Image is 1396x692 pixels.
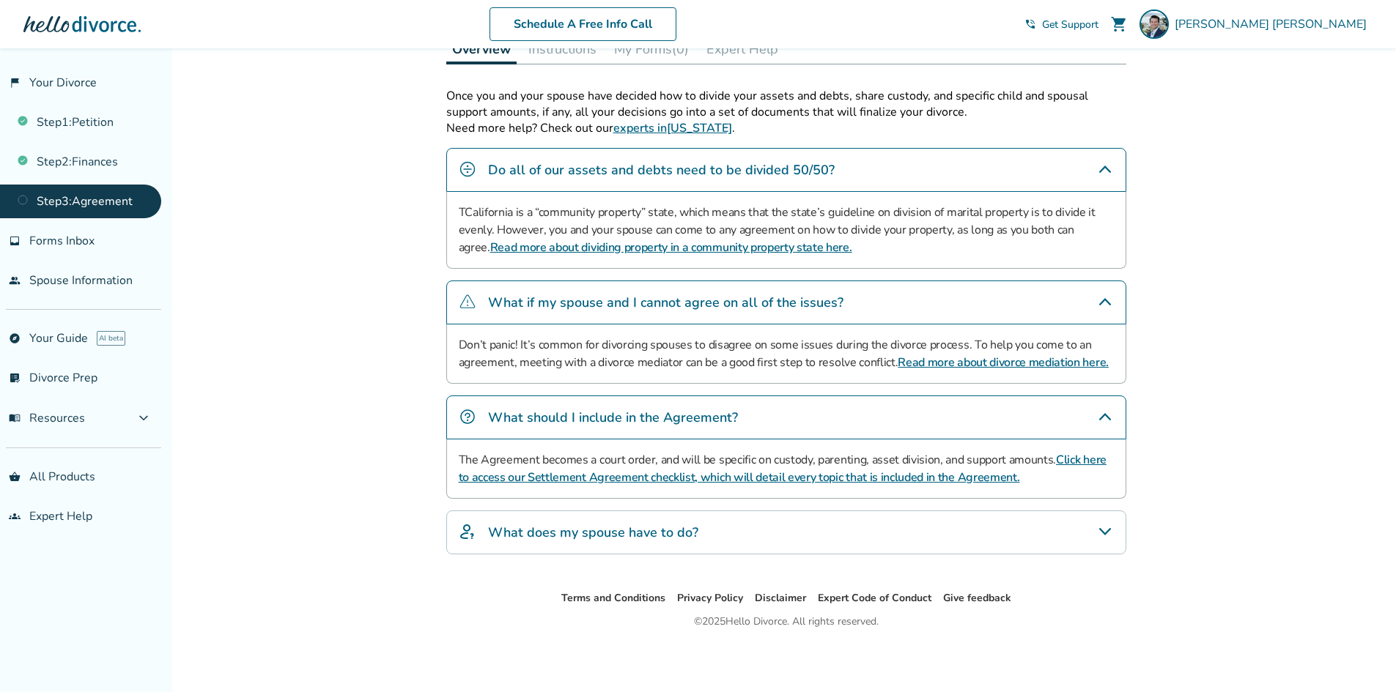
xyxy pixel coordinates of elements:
span: Resources [9,410,85,426]
div: What does my spouse have to do? [446,510,1126,554]
a: Read more about dividing property in a community property state here. [490,239,852,256]
iframe: Chat Widget [1323,622,1396,692]
p: Need more help? Check out our . [446,120,1126,136]
span: people [9,275,21,286]
h4: What does my spouse have to do? [488,523,698,542]
img: What should I include in the Agreement? [459,408,476,425]
span: AI beta [97,331,125,346]
div: Do all of our assets and debts need to be divided 50/50? [446,148,1126,192]
span: groups [9,510,21,522]
div: What if my spouse and I cannot agree on all of the issues? [446,280,1126,324]
a: Terms and Conditions [561,591,665,605]
span: [PERSON_NAME] [PERSON_NAME] [1175,16,1373,32]
a: Expert Code of Conduct [818,591,931,605]
a: Schedule A Free Info Call [490,7,676,41]
a: Click here to access our Settlement Agreement checklist, which will detail every topic that is in... [459,452,1107,485]
span: list_alt_check [9,372,21,384]
p: The Agreement becomes a court order, and will be specific on custody, parenting, asset division, ... [459,451,1114,486]
a: Read more about divorce mediation here. [898,354,1109,371]
div: © 2025 Hello Divorce. All rights reserved. [694,613,879,630]
span: expand_more [135,409,152,427]
img: Do all of our assets and debts need to be divided 50/50? [459,160,476,178]
img: What does my spouse have to do? [459,523,476,540]
a: experts in[US_STATE] [613,120,732,136]
span: inbox [9,235,21,247]
span: Forms Inbox [29,233,95,249]
li: Give feedback [943,589,1011,607]
span: flag_2 [9,77,21,89]
p: Once you and your spouse have decided how to divide your assets and debts, share custody, and spe... [446,88,1126,120]
h4: What should I include in the Agreement? [488,408,738,427]
span: menu_book [9,412,21,424]
h4: Do all of our assets and debts need to be divided 50/50? [488,160,835,179]
div: What should I include in the Agreement? [446,395,1126,439]
span: shopping_basket [9,471,21,483]
a: phone_in_talkGet Support [1024,18,1098,31]
span: Get Support [1042,18,1098,31]
span: phone_in_talk [1024,18,1036,30]
span: shopping_cart [1110,15,1128,33]
img: Ryan Thomason [1140,10,1169,39]
h4: What if my spouse and I cannot agree on all of the issues? [488,293,843,312]
p: TCalifornia is a “community property” state, which means that the state’s guideline on division o... [459,204,1114,256]
span: explore [9,332,21,344]
p: Don’t panic! It’s common for divorcing spouses to disagree on some issues during the divorce proc... [459,336,1114,371]
a: Privacy Policy [677,591,743,605]
img: What if my spouse and I cannot agree on all of the issues? [459,293,476,310]
li: Disclaimer [755,589,806,607]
